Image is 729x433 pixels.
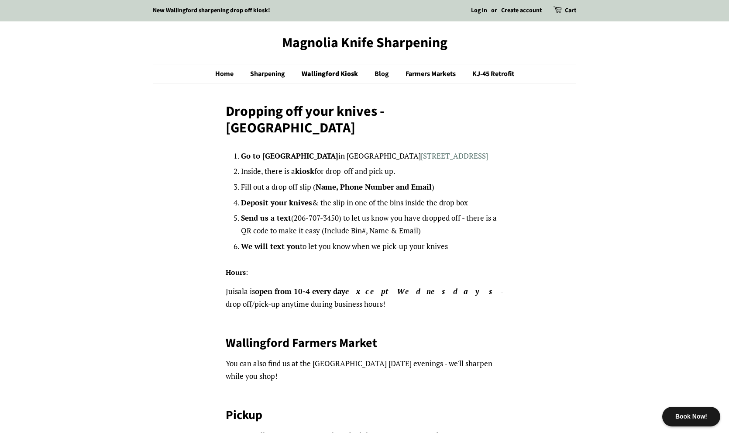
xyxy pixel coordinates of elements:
a: KJ-45 Retrofit [466,65,514,83]
strong: Deposit your knives [241,197,312,208]
strong: We will text you [241,241,300,251]
strong: Name, Phone Number and Email [316,182,432,192]
span: : [246,267,248,277]
strong: Go to [GEOGRAPHIC_DATA] [241,151,338,161]
strong: open from 10-4 every day [255,286,500,296]
a: Magnolia Knife Sharpening [153,35,576,51]
li: to let you know when we pick-up your knives [241,240,504,253]
h1: Dropping off your knives - [GEOGRAPHIC_DATA] [226,103,504,137]
a: Farmers Markets [399,65,464,83]
p: Juisala is - drop off/pick-up anytime during business hours! [226,285,504,311]
li: & the slip in one of the bins inside the drop box [241,197,504,209]
li: Fill out a drop off slip ( ) [241,181,504,194]
h2: Pickup [226,407,504,423]
div: Book Now! [662,407,720,426]
li: (206-707-3450) to let us know you have dropped off - there is a QR code to make it easy (Include ... [241,212,504,237]
h2: Wallingford Farmers Market [226,335,504,351]
a: Blog [368,65,398,83]
a: [STREET_ADDRESS] [421,151,488,161]
a: Home [215,65,242,83]
li: Inside, there is a for drop-off and pick up. [241,165,504,178]
li: in [GEOGRAPHIC_DATA] [241,150,504,163]
a: Log in [471,6,487,15]
strong: Send us a text [241,213,291,223]
em: except Wednesdays [345,286,500,296]
a: Create account [501,6,542,15]
a: New Wallingford sharpening drop off kiosk! [153,6,270,15]
strong: Hours [226,267,246,277]
strong: kiosk [295,166,314,176]
a: Cart [565,6,576,16]
a: Sharpening [244,65,294,83]
p: You can also find us at the [GEOGRAPHIC_DATA] [DATE] evenings - we'll sharpen while you shop! [226,357,504,383]
li: or [491,6,497,16]
a: Wallingford Kiosk [295,65,367,83]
